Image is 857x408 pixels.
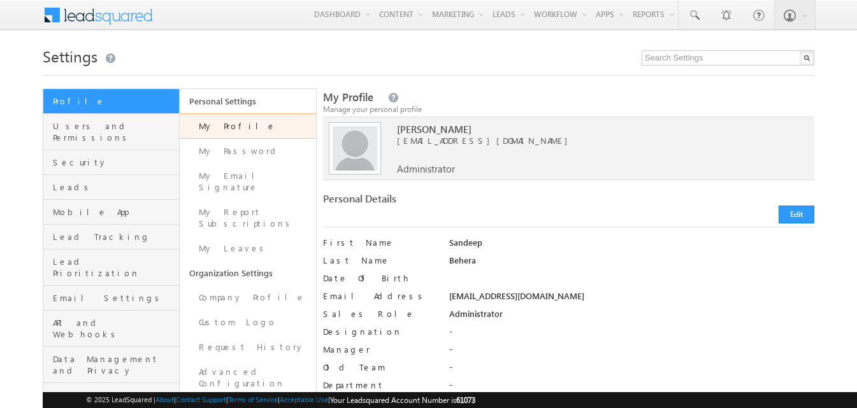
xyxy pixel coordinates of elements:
label: Date Of Birth [323,272,436,284]
span: Mobile App [53,206,176,218]
span: [PERSON_NAME] [397,123,789,135]
a: Acceptable Use [280,395,328,404]
label: Manager [323,344,436,355]
a: Request History [180,335,316,360]
a: Email Settings [43,286,179,311]
div: - [449,344,814,362]
a: Data Management and Privacy [43,347,179,383]
a: My Report Subscriptions [180,200,316,236]
label: Last Name [323,255,436,266]
span: Lead Tracking [53,231,176,243]
a: Mobile App [43,200,179,225]
a: Organization Settings [180,261,316,285]
a: Leads [43,175,179,200]
label: Department [323,379,436,391]
a: Contact Support [176,395,226,404]
span: Profile [53,95,176,107]
a: Profile [43,89,179,114]
a: Security [43,150,179,175]
label: Sales Role [323,308,436,320]
div: Behera [449,255,814,272]
a: Personal Settings [180,89,316,113]
div: - [449,362,814,379]
a: Advanced Configuration [180,360,316,396]
span: © 2025 LeadSquared | | | | | [86,394,475,406]
span: 61073 [456,395,475,405]
a: Company Profile [180,285,316,310]
a: Lead Tracking [43,225,179,250]
div: Sandeep [449,237,814,255]
a: Terms of Service [228,395,278,404]
span: My Profile [323,90,373,104]
span: Administrator [397,163,455,174]
a: My Profile [180,113,316,139]
span: API and Webhooks [53,317,176,340]
span: Email Settings [53,292,176,304]
a: Custom Logo [180,310,316,335]
input: Search Settings [642,50,814,66]
span: Users and Permissions [53,120,176,143]
span: Settings [43,46,97,66]
label: Email Address [323,290,436,302]
div: - [449,379,814,397]
a: My Password [180,139,316,164]
span: Lead Prioritization [53,256,176,279]
div: Administrator [449,308,814,326]
label: First Name [323,237,436,248]
span: Data Management and Privacy [53,353,176,376]
div: [EMAIL_ADDRESS][DOMAIN_NAME] [449,290,814,308]
label: Designation [323,326,436,337]
div: Manage your personal profile [323,104,814,115]
a: API and Webhooks [43,311,179,347]
a: Analytics [43,383,179,408]
span: Analytics [53,390,176,401]
div: - [449,326,814,344]
span: Security [53,157,176,168]
button: Edit [779,206,814,223]
span: Your Leadsquared Account Number is [330,395,475,405]
a: Lead Prioritization [43,250,179,286]
a: My Email Signature [180,164,316,200]
a: Users and Permissions [43,114,179,150]
a: My Leaves [180,236,316,261]
span: Leads [53,181,176,193]
a: About [155,395,174,404]
label: Old Team [323,362,436,373]
span: [EMAIL_ADDRESS][DOMAIN_NAME] [397,135,789,146]
div: Personal Details [323,193,562,211]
